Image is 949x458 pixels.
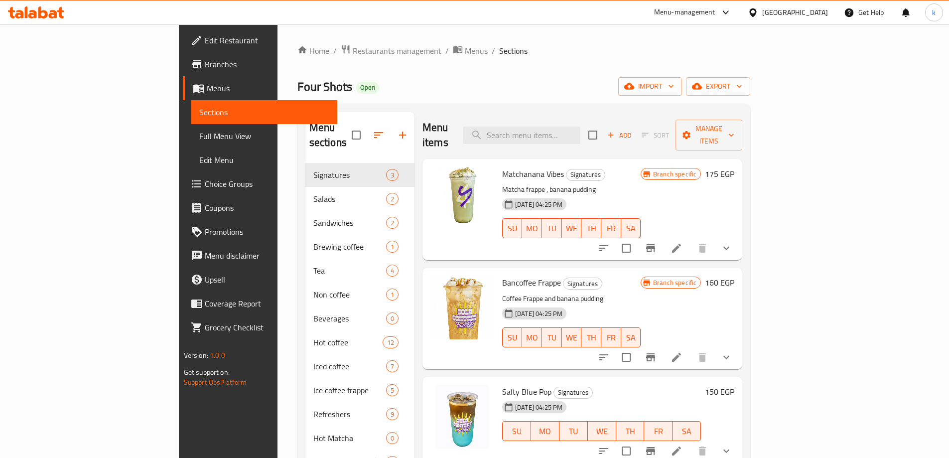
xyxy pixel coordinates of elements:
a: Edit Menu [191,148,337,172]
span: SU [507,424,527,439]
button: show more [714,345,738,369]
span: 1.0.0 [210,349,225,362]
span: MO [535,424,555,439]
svg: Show Choices [720,242,732,254]
a: Promotions [183,220,337,244]
span: Menus [207,82,329,94]
span: FR [605,221,617,236]
span: 1 [387,242,398,252]
div: Salads2 [305,187,414,211]
button: WE [562,327,582,347]
div: Tea4 [305,259,414,283]
a: Choice Groups [183,172,337,196]
span: Signatures [563,278,602,290]
div: Refreshers [313,408,386,420]
span: 2 [387,194,398,204]
div: items [386,241,399,253]
span: Grocery Checklist [205,321,329,333]
button: SA [673,421,701,441]
button: WE [588,421,616,441]
span: 4 [387,266,398,276]
button: TU [542,218,562,238]
div: Salads [313,193,386,205]
div: items [383,336,399,348]
div: items [386,312,399,324]
button: show more [714,236,738,260]
span: TH [585,330,597,345]
span: TU [546,330,558,345]
button: SU [502,327,522,347]
h2: Menu items [422,120,451,150]
a: Coverage Report [183,292,337,315]
button: SA [621,218,641,238]
div: Iced coffee7 [305,354,414,378]
span: FR [605,330,617,345]
span: Matchanana Vibes [502,166,564,181]
span: Open [356,83,379,92]
a: Restaurants management [341,44,441,57]
span: Select to update [616,238,637,259]
span: SA [677,424,697,439]
a: Full Menu View [191,124,337,148]
div: items [386,217,399,229]
div: Hot Matcha [313,432,386,444]
a: Menus [183,76,337,100]
span: export [694,80,742,93]
span: FR [648,424,669,439]
div: Sandwiches2 [305,211,414,235]
div: items [386,289,399,301]
div: Open [356,82,379,94]
div: Signatures [563,278,602,290]
li: / [445,45,449,57]
div: items [386,408,399,420]
button: sort-choices [592,345,616,369]
span: Add item [603,128,635,143]
span: [DATE] 04:25 PM [511,200,566,209]
span: TH [585,221,597,236]
div: Menu-management [654,6,715,18]
span: Salty Blue Pop [502,384,551,399]
span: 0 [387,434,398,443]
div: items [386,265,399,277]
h6: 175 EGP [705,167,734,181]
span: 5 [387,386,398,395]
button: delete [690,345,714,369]
div: items [386,193,399,205]
span: Branch specific [649,278,700,288]
div: Signatures [553,387,593,399]
div: Non coffee1 [305,283,414,306]
button: Add section [391,123,414,147]
div: Signatures3 [305,163,414,187]
span: Select to update [616,347,637,368]
button: SA [621,327,641,347]
span: Hot coffee [313,336,383,348]
span: 12 [383,338,398,347]
span: Branch specific [649,169,700,179]
span: Choice Groups [205,178,329,190]
h6: 150 EGP [705,385,734,399]
span: [DATE] 04:25 PM [511,309,566,318]
a: Edit menu item [671,242,682,254]
span: Menu disclaimer [205,250,329,262]
a: Grocery Checklist [183,315,337,339]
input: search [463,127,580,144]
span: 3 [387,170,398,180]
button: MO [522,218,542,238]
a: Coupons [183,196,337,220]
span: Tea [313,265,386,277]
button: FR [644,421,673,441]
button: sort-choices [592,236,616,260]
span: Menus [465,45,488,57]
div: Beverages0 [305,306,414,330]
button: Branch-specific-item [639,345,663,369]
button: export [686,77,750,96]
span: Iced coffee [313,360,386,372]
span: Select all sections [346,125,367,146]
div: Hot coffee12 [305,330,414,354]
a: Edit menu item [671,445,682,457]
span: TU [563,424,584,439]
span: Signatures [566,169,605,180]
span: SU [507,330,518,345]
span: Four Shots [297,75,352,98]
